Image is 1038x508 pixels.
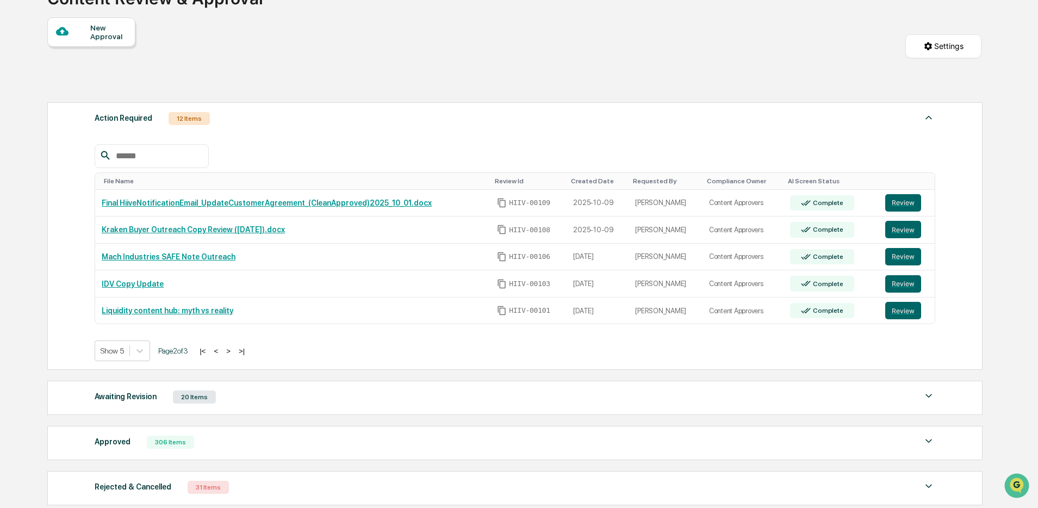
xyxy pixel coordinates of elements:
[90,23,127,41] div: New Approval
[885,275,929,293] a: Review
[235,346,248,356] button: >|
[95,435,130,449] div: Approved
[885,302,921,319] button: Review
[173,391,216,404] div: 20 Items
[509,306,550,315] span: HIIV-00101
[509,252,550,261] span: HIIV-00106
[497,306,507,315] span: Copy Id
[7,153,73,173] a: 🔎Data Lookup
[79,138,88,147] div: 🗄️
[11,138,20,147] div: 🖐️
[497,225,507,234] span: Copy Id
[102,280,164,288] a: IDV Copy Update
[571,177,624,185] div: Toggle SortBy
[707,177,779,185] div: Toggle SortBy
[102,199,432,207] a: Final HiiveNotificationEmail_UpdateCustomerAgreement_(CleanApproved)2025_10_01.docx
[11,23,198,40] p: How can we help?
[147,436,194,449] div: 306 Items
[90,137,135,148] span: Attestations
[703,216,784,244] td: Content Approvers
[11,159,20,168] div: 🔎
[158,346,188,355] span: Page 2 of 3
[885,221,929,238] a: Review
[811,253,843,261] div: Complete
[509,280,550,288] span: HIIV-00103
[629,190,703,217] td: [PERSON_NAME]
[223,346,234,356] button: >
[811,280,843,288] div: Complete
[811,226,843,233] div: Complete
[703,270,784,298] td: Content Approvers
[102,306,233,315] a: Liquidity content hub: myth vs reality
[885,248,929,265] a: Review
[703,298,784,324] td: Content Approvers
[567,216,629,244] td: 2025-10-09
[95,480,171,494] div: Rejected & Cancelled
[567,298,629,324] td: [DATE]
[95,389,157,404] div: Awaiting Revision
[77,184,132,193] a: Powered byPylon
[102,225,285,234] a: Kraken Buyer Outreach Copy Review ([DATE]).docx
[703,244,784,271] td: Content Approvers
[885,194,929,212] a: Review
[509,226,550,234] span: HIIV-00108
[1003,472,1033,501] iframe: Open customer support
[922,389,935,402] img: caret
[196,346,209,356] button: |<
[629,298,703,324] td: [PERSON_NAME]
[22,137,70,148] span: Preclearance
[885,248,921,265] button: Review
[811,307,843,314] div: Complete
[567,190,629,217] td: 2025-10-09
[7,133,74,152] a: 🖐️Preclearance
[37,83,178,94] div: Start new chat
[887,177,931,185] div: Toggle SortBy
[102,252,235,261] a: Mach Industries SAFE Note Outreach
[567,244,629,271] td: [DATE]
[497,198,507,208] span: Copy Id
[497,279,507,289] span: Copy Id
[74,133,139,152] a: 🗄️Attestations
[922,435,935,448] img: caret
[811,199,843,207] div: Complete
[788,177,874,185] div: Toggle SortBy
[22,158,69,169] span: Data Lookup
[633,177,698,185] div: Toggle SortBy
[567,270,629,298] td: [DATE]
[885,221,921,238] button: Review
[495,177,562,185] div: Toggle SortBy
[905,34,981,58] button: Settings
[37,94,138,103] div: We're available if you need us!
[885,302,929,319] a: Review
[104,177,486,185] div: Toggle SortBy
[185,86,198,100] button: Start new chat
[629,216,703,244] td: [PERSON_NAME]
[922,111,935,124] img: caret
[885,275,921,293] button: Review
[885,194,921,212] button: Review
[11,83,30,103] img: 1746055101610-c473b297-6a78-478c-a979-82029cc54cd1
[509,199,550,207] span: HIIV-00109
[95,111,152,125] div: Action Required
[188,481,229,494] div: 31 Items
[703,190,784,217] td: Content Approvers
[922,480,935,493] img: caret
[497,252,507,262] span: Copy Id
[108,184,132,193] span: Pylon
[210,346,221,356] button: <
[629,270,703,298] td: [PERSON_NAME]
[629,244,703,271] td: [PERSON_NAME]
[169,112,210,125] div: 12 Items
